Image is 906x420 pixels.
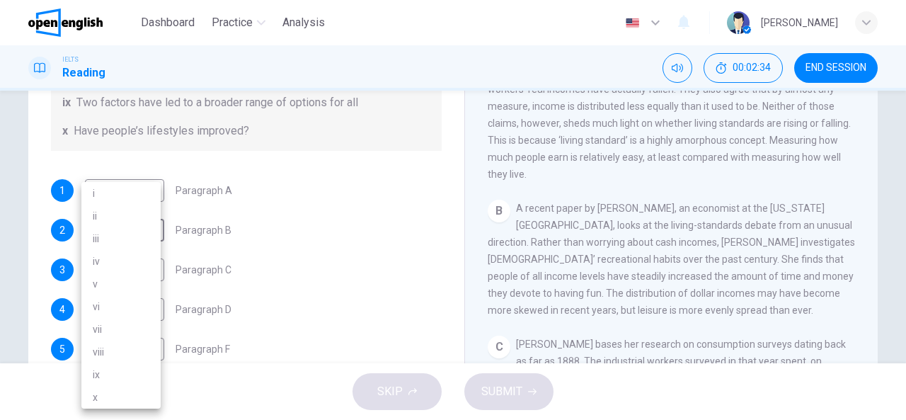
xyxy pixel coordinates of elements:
li: vi [81,295,161,318]
li: v [81,273,161,295]
li: i [81,182,161,205]
li: ix [81,363,161,386]
li: ii [81,205,161,227]
li: viii [81,341,161,363]
li: x [81,386,161,409]
li: iii [81,227,161,250]
li: vii [81,318,161,341]
li: iv [81,250,161,273]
